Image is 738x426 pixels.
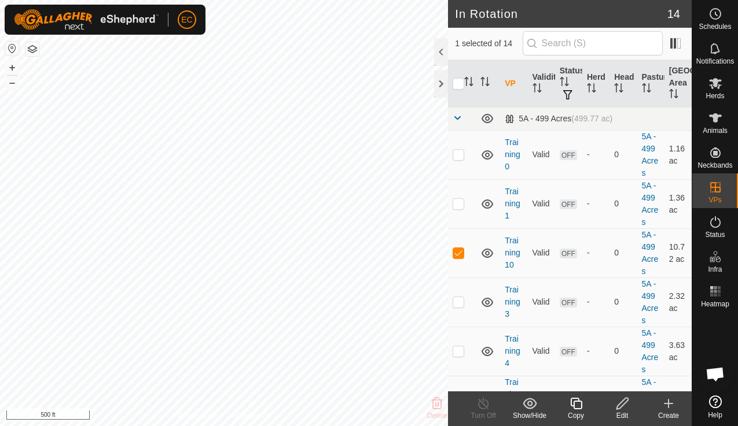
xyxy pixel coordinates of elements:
[697,162,732,169] span: Neckbands
[587,198,605,210] div: -
[610,60,637,108] th: Head
[25,42,39,56] button: Map Layers
[560,199,577,209] span: OFF
[587,149,605,161] div: -
[5,76,19,90] button: –
[708,412,722,418] span: Help
[5,42,19,55] button: Reset Map
[587,85,596,94] p-sorticon: Activate to sort
[14,9,159,30] img: Gallagher Logo
[181,14,192,26] span: EC
[614,85,623,94] p-sorticon: Activate to sort
[560,298,577,308] span: OFF
[178,411,222,421] a: Privacy Policy
[664,277,692,327] td: 2.32 ac
[664,376,692,425] td: 4.45 ac
[696,58,734,65] span: Notifications
[480,79,490,88] p-sorticon: Activate to sort
[642,230,659,276] a: 5A - 499 Acres
[610,228,637,277] td: 0
[664,60,692,108] th: [GEOGRAPHIC_DATA] Area
[528,327,555,376] td: Valid
[642,181,659,227] a: 5A - 499 Acres
[642,377,659,423] a: 5A - 499 Acres
[698,357,733,391] div: Open chat
[610,179,637,228] td: 0
[587,345,605,357] div: -
[667,5,680,23] span: 14
[528,60,555,108] th: Validity
[455,7,667,21] h2: In Rotation
[571,114,612,123] span: (499.77 ac)
[528,376,555,425] td: Valid
[699,23,731,30] span: Schedules
[560,347,577,357] span: OFF
[610,130,637,179] td: 0
[528,277,555,327] td: Valid
[637,60,664,108] th: Pasture
[610,277,637,327] td: 0
[455,38,522,50] span: 1 selected of 14
[505,114,612,124] div: 5A - 499 Acres
[236,411,270,421] a: Contact Us
[528,179,555,228] td: Valid
[528,130,555,179] td: Valid
[506,410,553,421] div: Show/Hide
[560,249,577,258] span: OFF
[642,85,651,94] p-sorticon: Activate to sort
[505,187,520,220] a: Training 1
[692,391,738,423] a: Help
[645,410,692,421] div: Create
[701,301,729,308] span: Heatmap
[500,60,527,108] th: VP
[553,410,599,421] div: Copy
[664,130,692,179] td: 1.16 ac
[664,228,692,277] td: 10.72 ac
[587,296,605,308] div: -
[464,79,473,88] p-sorticon: Activate to sort
[505,236,520,269] a: Training 10
[5,61,19,75] button: +
[528,228,555,277] td: Valid
[664,179,692,228] td: 1.36 ac
[599,410,645,421] div: Edit
[705,231,725,238] span: Status
[505,285,520,318] a: Training 3
[706,92,724,99] span: Herds
[560,150,577,160] span: OFF
[587,247,605,259] div: -
[703,127,728,134] span: Animals
[505,377,520,423] a: Training 4corrals
[582,60,610,108] th: Herd
[610,327,637,376] td: 0
[708,197,721,203] span: VPs
[669,91,678,100] p-sorticon: Activate to sort
[642,279,659,325] a: 5A - 499 Acres
[505,138,520,171] a: Training 0
[533,85,542,94] p-sorticon: Activate to sort
[460,410,506,421] div: Turn Off
[560,79,569,88] p-sorticon: Activate to sort
[505,334,520,368] a: Training 4
[523,31,663,55] input: Search (S)
[642,328,659,374] a: 5A - 499 Acres
[664,327,692,376] td: 3.63 ac
[610,376,637,425] td: 0
[708,266,722,273] span: Infra
[642,132,659,177] a: 5A - 499 Acres
[555,60,582,108] th: Status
